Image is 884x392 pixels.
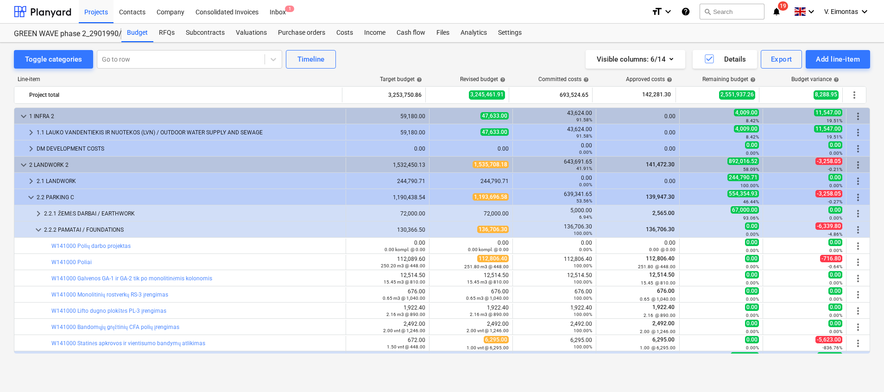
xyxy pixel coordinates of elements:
[498,77,505,82] span: help
[579,150,592,155] small: 0.00%
[517,240,592,253] div: 0.00
[350,210,425,217] div: 72,000.00
[517,337,592,350] div: 6,295.00
[814,125,842,133] span: 11,547.00
[727,190,759,197] span: 554,354.93
[745,303,759,311] span: 0.00
[467,345,509,350] small: 1.00 vnt @ 6,295.00
[817,352,842,360] span: 3,081.75
[828,199,842,204] small: -0.27%
[467,279,509,285] small: 15.45 m3 @ 810.00
[693,50,757,69] button: Details
[37,141,342,156] div: DM DEVELOPMENT COSTS
[651,320,676,327] span: 2,492.00
[852,322,864,333] span: More actions
[431,24,455,42] a: Files
[121,24,153,42] a: Budget
[29,109,342,124] div: 1 INFRA 2
[517,223,592,236] div: 136,706.30
[391,24,431,42] a: Cash flow
[285,6,294,12] span: 1
[517,175,592,188] div: 0.00
[600,145,676,152] div: 0.00
[484,336,509,343] span: 6,295.00
[350,337,425,350] div: 672.00
[18,159,29,171] span: keyboard_arrow_down
[734,125,759,133] span: 4,009.00
[477,226,509,233] span: 136,706.30
[331,24,359,42] a: Costs
[384,279,425,285] small: 15.45 m3 @ 810.00
[517,207,592,220] div: 5,000.00
[859,6,870,17] i: keyboard_arrow_down
[433,178,509,184] div: 244,790.71
[746,313,759,318] small: 0.00%
[415,77,422,82] span: help
[852,127,864,138] span: More actions
[350,321,425,334] div: 2,492.00
[745,255,759,262] span: 0.00
[828,320,842,327] span: 0.00
[350,178,425,184] div: 244,790.71
[350,194,425,201] div: 1,190,438.54
[852,338,864,349] span: More actions
[493,24,527,42] div: Settings
[832,77,839,82] span: help
[746,151,759,156] small: 0.00%
[386,312,425,317] small: 2.16 m3 @ 890.00
[579,215,592,220] small: 6.94%
[480,112,509,120] span: 47,633.00
[455,24,493,42] a: Analytics
[14,50,93,69] button: Toggle categories
[272,24,331,42] div: Purchase orders
[469,90,505,99] span: 3,245,461.91
[25,192,37,203] span: keyboard_arrow_down
[14,29,110,39] div: GREEN WAVE phase 2_2901990/2901996/2901997
[838,348,884,392] iframe: Chat Widget
[731,206,759,214] span: 67,000.00
[460,76,505,82] div: Revised budget
[746,329,759,334] small: 0.00%
[538,76,589,82] div: Committed costs
[51,324,179,330] a: W141000 Bandomųjų gręžtinių CFA polių įrengimas
[746,297,759,302] small: 0.00%
[852,159,864,171] span: More actions
[641,280,676,285] small: 15.45 @ 810.00
[517,256,592,269] div: 112,806.40
[574,312,592,317] small: 100.00%
[727,174,759,181] span: 244,790.71
[25,176,37,187] span: keyboard_arrow_right
[517,142,592,155] div: 0.00
[828,174,842,181] span: 0.00
[350,240,425,253] div: 0.00
[645,255,676,262] span: 112,806.40
[626,76,672,82] div: Approved costs
[576,198,592,203] small: 53.56%
[51,308,166,314] a: W141000 Lifto dugno plokštės PL-3 įrengimas
[746,345,759,350] small: 0.00%
[648,272,676,278] span: 12,514.50
[464,264,509,269] small: 251.80 m3 @ 448.00
[852,176,864,187] span: More actions
[574,344,592,349] small: 100.00%
[473,161,509,168] span: 1,535,708.18
[746,248,759,253] small: 0.00%
[433,240,509,253] div: 0.00
[745,222,759,230] span: 0.00
[820,255,842,262] span: -716.80
[350,304,425,317] div: 1,922.40
[517,321,592,334] div: 2,492.00
[828,287,842,295] span: 0.00
[815,336,842,343] span: -5,623.00
[641,91,672,99] span: 142,281.30
[153,24,180,42] a: RFQs
[517,353,592,366] div: 497,635.35
[829,215,842,221] small: 0.00%
[852,257,864,268] span: More actions
[746,134,759,139] small: 8.42%
[350,272,425,285] div: 12,514.50
[574,296,592,301] small: 100.00%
